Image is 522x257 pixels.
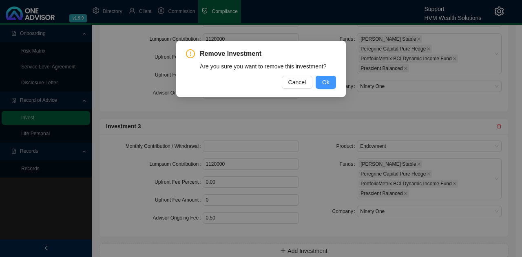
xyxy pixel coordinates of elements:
span: Remove Investment [200,49,336,59]
span: Cancel [288,78,306,87]
button: Ok [316,76,336,89]
span: Ok [322,78,330,87]
button: Cancel [282,76,313,89]
div: Are you sure you want to remove this investment? [200,62,336,71]
span: exclamation-circle [186,49,195,58]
